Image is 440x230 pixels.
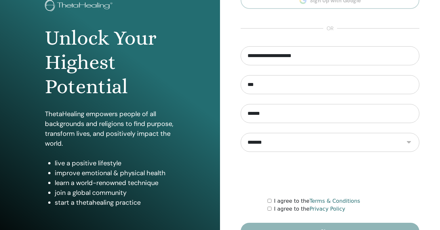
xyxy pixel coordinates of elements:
li: join a global community [55,188,175,198]
label: I agree to the [274,197,360,205]
a: Terms & Conditions [310,198,360,204]
span: or [323,25,337,32]
li: live a positive lifestyle [55,158,175,168]
li: learn a world-renowned technique [55,178,175,188]
iframe: reCAPTCHA [280,162,380,187]
h1: Unlock Your Highest Potential [45,26,175,99]
li: start a thetahealing practice [55,198,175,207]
li: improve emotional & physical health [55,168,175,178]
p: ThetaHealing empowers people of all backgrounds and religions to find purpose, transform lives, a... [45,109,175,148]
label: I agree to the [274,205,345,213]
a: Privacy Policy [310,206,345,212]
